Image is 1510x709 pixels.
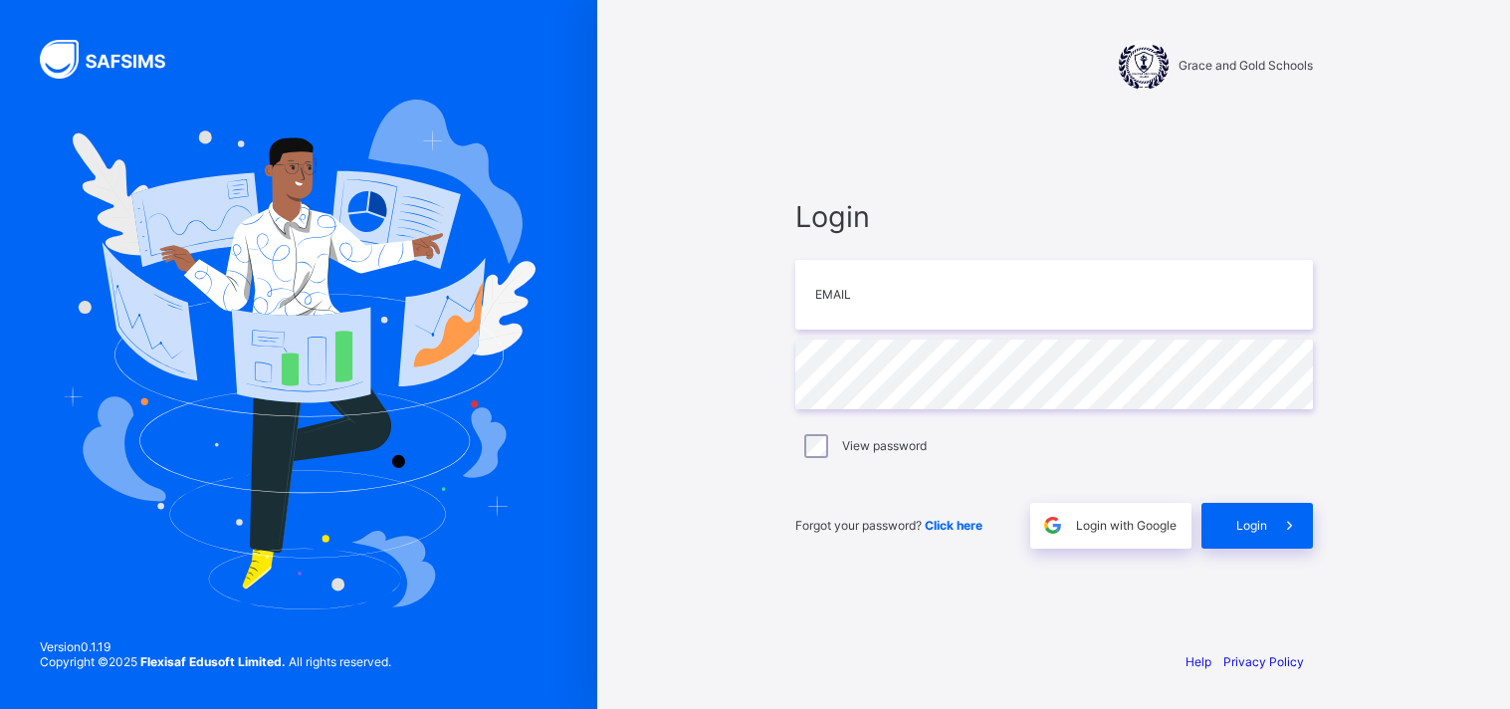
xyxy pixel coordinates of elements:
span: Forgot your password? [795,518,982,533]
label: View password [842,438,927,453]
a: Help [1186,654,1211,669]
span: Grace and Gold Schools [1179,58,1313,73]
img: google.396cfc9801f0270233282035f929180a.svg [1041,514,1064,537]
span: Copyright © 2025 All rights reserved. [40,654,391,669]
span: Login [1236,518,1267,533]
span: Login with Google [1076,518,1177,533]
span: Version 0.1.19 [40,639,391,654]
span: Login [795,199,1313,234]
a: Privacy Policy [1223,654,1304,669]
strong: Flexisaf Edusoft Limited. [140,654,286,669]
img: Hero Image [62,100,536,609]
img: SAFSIMS Logo [40,40,189,79]
a: Click here [925,518,982,533]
